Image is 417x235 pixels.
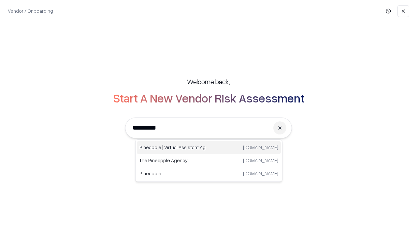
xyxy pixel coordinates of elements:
h5: Welcome back, [187,77,230,86]
p: [DOMAIN_NAME] [243,144,278,151]
p: Vendor / Onboarding [8,8,53,14]
div: Suggestions [135,139,282,182]
h2: Start A New Vendor Risk Assessment [113,91,304,104]
p: Pineapple | Virtual Assistant Agency [139,144,209,151]
p: [DOMAIN_NAME] [243,170,278,177]
p: Pineapple [139,170,209,177]
p: The Pineapple Agency [139,157,209,164]
p: [DOMAIN_NAME] [243,157,278,164]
